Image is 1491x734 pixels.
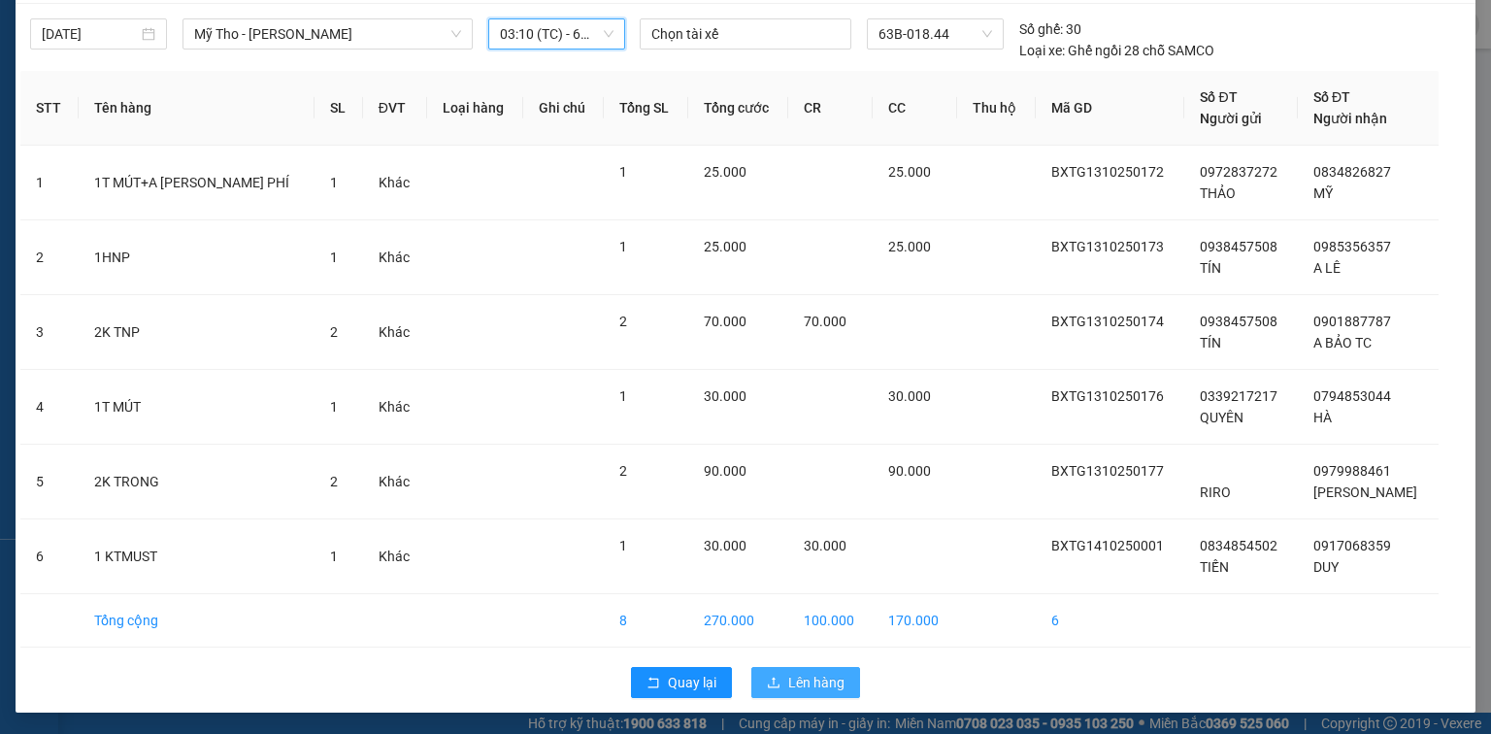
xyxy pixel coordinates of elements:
[873,71,957,146] th: CC
[604,71,687,146] th: Tổng SL
[1200,410,1243,425] span: QUYÊN
[1200,260,1221,276] span: TÍN
[1019,40,1214,61] div: Ghế ngồi 28 chỗ SAMCO
[20,146,79,220] td: 1
[704,164,746,180] span: 25.000
[20,220,79,295] td: 2
[646,676,660,691] span: rollback
[688,594,788,648] td: 270.000
[363,445,428,519] td: Khác
[330,250,338,265] span: 1
[1313,164,1391,180] span: 0834826827
[330,549,338,564] span: 1
[42,23,138,45] input: 14/10/2025
[751,667,860,698] button: uploadLên hàng
[688,71,788,146] th: Tổng cước
[619,388,627,404] span: 1
[888,463,931,479] span: 90.000
[500,19,613,49] span: 03:10 (TC) - 63B-018.44
[1200,314,1277,329] span: 0938457508
[523,71,604,146] th: Ghi chú
[20,71,79,146] th: STT
[79,71,314,146] th: Tên hàng
[1313,463,1391,479] span: 0979988461
[194,19,461,49] span: Mỹ Tho - Hồ Chí Minh
[1313,239,1391,254] span: 0985356357
[1313,260,1341,276] span: A LÊ
[450,28,462,40] span: down
[1200,164,1277,180] span: 0972837272
[631,667,732,698] button: rollbackQuay lại
[704,239,746,254] span: 25.000
[1313,111,1387,126] span: Người nhận
[1200,388,1277,404] span: 0339217217
[1200,89,1237,105] span: Số ĐT
[1019,18,1063,40] span: Số ghế:
[330,175,338,190] span: 1
[1200,185,1236,201] span: THẢO
[668,672,716,693] span: Quay lại
[330,474,338,489] span: 2
[363,519,428,594] td: Khác
[1313,388,1391,404] span: 0794853044
[1051,388,1164,404] span: BXTG1310250176
[1200,538,1277,553] span: 0834854502
[1200,484,1231,500] span: RIRO
[1200,239,1277,254] span: 0938457508
[1200,335,1221,350] span: TÍN
[79,445,314,519] td: 2K TRONG
[330,399,338,415] span: 1
[1313,559,1339,575] span: DUY
[1019,40,1065,61] span: Loại xe:
[1051,164,1164,180] span: BXTG1310250172
[1051,463,1164,479] span: BXTG1310250177
[873,594,957,648] td: 170.000
[878,19,991,49] span: 63B-018.44
[704,388,746,404] span: 30.000
[788,672,845,693] span: Lên hàng
[79,594,314,648] td: Tổng cộng
[619,239,627,254] span: 1
[79,519,314,594] td: 1 KTMUST
[1313,410,1332,425] span: HÀ
[619,538,627,553] span: 1
[79,220,314,295] td: 1HNP
[1313,538,1391,553] span: 0917068359
[79,370,314,445] td: 1T MÚT
[1051,314,1164,329] span: BXTG1310250174
[788,594,873,648] td: 100.000
[20,370,79,445] td: 4
[788,71,873,146] th: CR
[804,538,846,553] span: 30.000
[1019,18,1081,40] div: 30
[363,370,428,445] td: Khác
[363,71,428,146] th: ĐVT
[363,146,428,220] td: Khác
[704,314,746,329] span: 70.000
[20,519,79,594] td: 6
[427,71,523,146] th: Loại hàng
[888,239,931,254] span: 25.000
[619,164,627,180] span: 1
[957,71,1035,146] th: Thu hộ
[1036,594,1185,648] td: 6
[1036,71,1185,146] th: Mã GD
[704,538,746,553] span: 30.000
[20,295,79,370] td: 3
[1313,314,1391,329] span: 0901887787
[619,463,627,479] span: 2
[604,594,687,648] td: 8
[363,295,428,370] td: Khác
[1313,484,1417,500] span: [PERSON_NAME]
[888,388,931,404] span: 30.000
[79,146,314,220] td: 1T MÚT+A [PERSON_NAME] PHÍ
[1051,239,1164,254] span: BXTG1310250173
[767,676,780,691] span: upload
[363,220,428,295] td: Khác
[79,295,314,370] td: 2K TNP
[1313,89,1350,105] span: Số ĐT
[888,164,931,180] span: 25.000
[804,314,846,329] span: 70.000
[1051,538,1164,553] span: BXTG1410250001
[704,463,746,479] span: 90.000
